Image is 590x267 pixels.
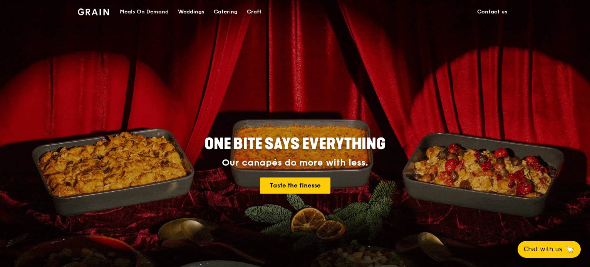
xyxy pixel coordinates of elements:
div: Craft [247,0,261,23]
button: Chat with us🦙 [518,241,581,258]
a: Weddings [173,0,209,23]
a: Contact us [473,0,512,23]
span: 🦙 [565,245,575,254]
div: Meals On Demand [120,0,169,23]
a: Taste the finesse [260,177,330,194]
span: ONE BITE SAYS EVERYTHING [204,135,386,153]
div: Our canapés do more with less. [156,158,434,168]
a: Catering [209,0,242,23]
img: Grain [78,8,109,15]
div: Weddings [178,0,204,23]
a: Craft [242,0,266,23]
span: Chat with us [524,245,562,254]
div: Catering [214,0,238,23]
